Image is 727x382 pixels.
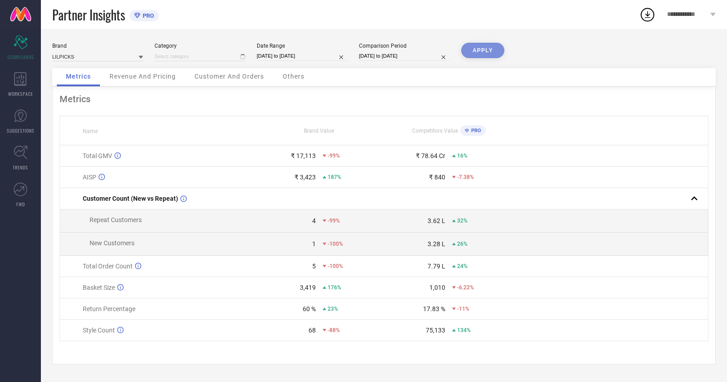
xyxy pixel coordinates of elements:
div: Open download list [639,6,656,23]
span: Total Order Count [83,263,133,270]
div: Brand [52,43,143,49]
span: AISP [83,174,96,181]
span: Basket Size [83,284,115,291]
div: Date Range [257,43,348,49]
span: FWD [16,201,25,208]
span: -100% [328,241,343,247]
div: 68 [309,327,316,334]
div: ₹ 78.64 Cr [416,152,445,159]
div: 17.83 % [423,305,445,313]
span: -11% [457,306,469,312]
span: WORKSPACE [8,90,33,97]
div: Category [154,43,245,49]
span: 24% [457,263,468,269]
span: 26% [457,241,468,247]
span: Style Count [83,327,115,334]
div: 60 % [303,305,316,313]
div: ₹ 840 [429,174,445,181]
span: -7.38% [457,174,474,180]
span: PRO [140,12,154,19]
span: Customer And Orders [194,73,264,80]
input: Select comparison period [359,51,450,61]
div: 3.62 L [428,217,445,224]
span: Repeat Customers [90,216,142,223]
div: 5 [312,263,316,270]
span: Return Percentage [83,305,135,313]
span: 23% [328,306,338,312]
span: SCORECARDS [7,54,34,60]
span: 176% [328,284,341,291]
span: Customer Count (New vs Repeat) [83,195,178,202]
span: 32% [457,218,468,224]
div: 3.28 L [428,240,445,248]
div: 7.79 L [428,263,445,270]
span: 134% [457,327,471,333]
div: ₹ 3,423 [294,174,316,181]
span: Competitors Value [412,128,458,134]
span: 16% [457,153,468,159]
span: -99% [328,153,340,159]
span: SUGGESTIONS [7,127,35,134]
div: ₹ 17,113 [291,152,316,159]
span: 187% [328,174,341,180]
span: Partner Insights [52,5,125,24]
div: Comparison Period [359,43,450,49]
div: 1,010 [429,284,445,291]
span: Total GMV [83,152,112,159]
input: Select date range [257,51,348,61]
div: 4 [312,217,316,224]
span: Name [83,128,98,134]
span: -99% [328,218,340,224]
span: -88% [328,327,340,333]
div: 3,419 [300,284,316,291]
div: 1 [312,240,316,248]
span: Brand Value [304,128,334,134]
div: Metrics [60,94,708,104]
div: 75,133 [426,327,445,334]
span: TRENDS [13,164,28,171]
span: -100% [328,263,343,269]
span: Metrics [66,73,91,80]
span: New Customers [90,239,134,247]
span: Others [283,73,304,80]
span: -6.22% [457,284,474,291]
span: Revenue And Pricing [110,73,176,80]
span: PRO [469,128,481,134]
